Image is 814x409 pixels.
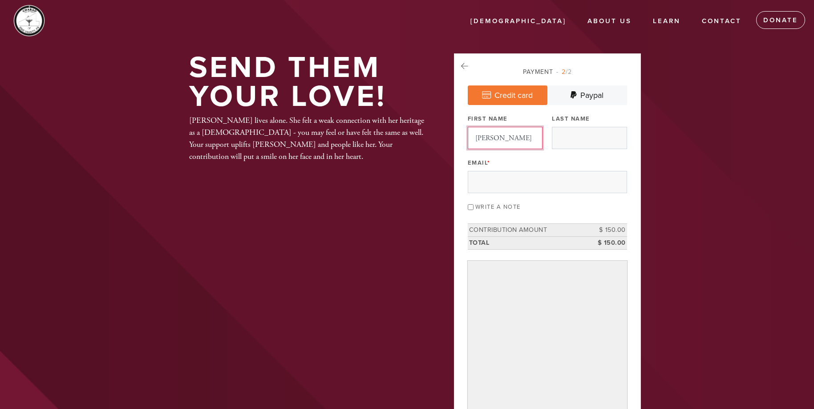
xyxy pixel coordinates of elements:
[646,13,687,30] a: Learn
[468,85,547,105] a: Credit card
[487,159,490,166] span: This field is required.
[468,67,627,77] div: Payment
[756,11,805,29] a: Donate
[475,203,521,211] label: Write a note
[468,115,508,123] label: First Name
[587,224,627,237] td: $ 150.00
[468,159,490,167] label: Email
[581,13,638,30] a: About us
[13,4,45,36] img: chabad_eirie_jc_white.png
[464,13,573,30] a: [DEMOGRAPHIC_DATA]
[587,236,627,249] td: $ 150.00
[562,68,566,76] span: 2
[189,114,425,162] div: [PERSON_NAME] lives alone. She felt a weak connection with her heritage as a [DEMOGRAPHIC_DATA] -...
[547,85,627,105] a: Paypal
[556,68,572,76] span: /2
[189,53,425,111] h1: Send them your love!
[552,115,590,123] label: Last Name
[468,224,587,237] td: Contribution Amount
[468,236,587,249] td: Total
[695,13,748,30] a: Contact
